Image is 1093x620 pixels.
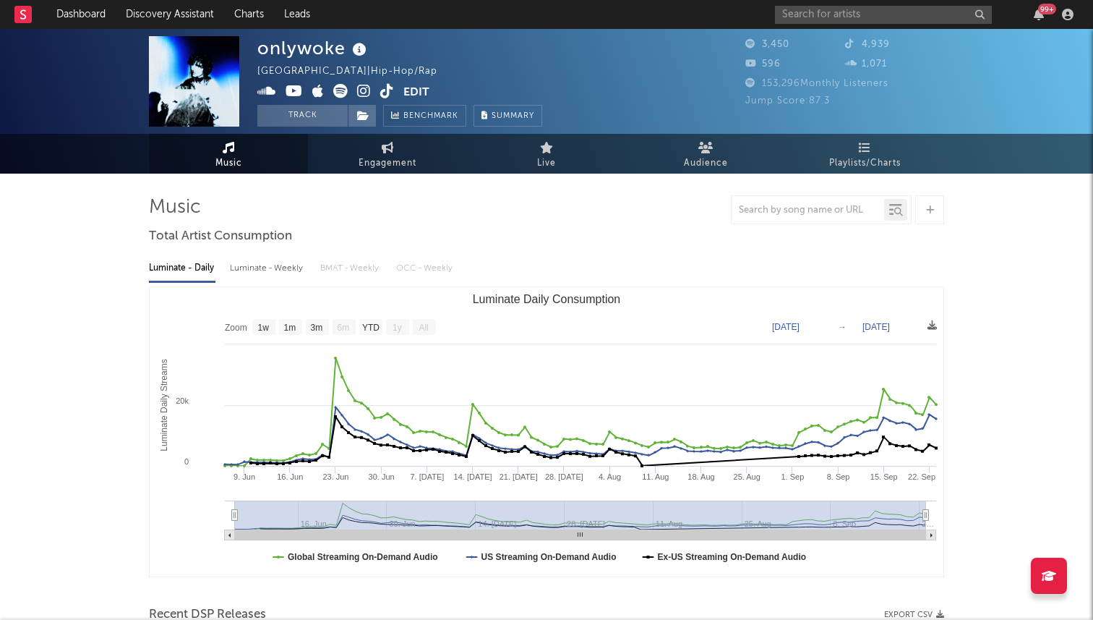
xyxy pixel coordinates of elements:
text: 1y [393,323,402,333]
text: US Streaming On-Demand Audio [481,552,617,562]
span: Summary [492,112,534,120]
text: 15. Sep [870,472,898,481]
text: 21. [DATE] [500,472,538,481]
text: 9. Jun [233,472,255,481]
button: 99+ [1034,9,1044,20]
svg: Luminate Daily Consumption [150,287,943,577]
span: 596 [745,59,781,69]
a: Benchmark [383,105,466,127]
button: Edit [403,84,429,102]
a: Live [467,134,626,174]
text: 6m [338,323,350,333]
text: YTD [362,323,380,333]
text: → [838,322,846,332]
text: [DATE] [772,322,800,332]
text: 7. [DATE] [410,472,444,481]
div: Luminate - Daily [149,256,215,281]
text: 23. Jun [322,472,348,481]
text: 30. Jun [369,472,395,481]
div: Luminate - Weekly [230,256,306,281]
text: All [419,323,428,333]
span: Music [215,155,242,172]
text: 3m [311,323,323,333]
text: 8. Sep [827,472,850,481]
button: Summary [473,105,542,127]
div: onlywoke [257,36,370,60]
a: Playlists/Charts [785,134,944,174]
span: 3,450 [745,40,789,49]
text: 18. Aug [687,472,714,481]
text: 14. [DATE] [454,472,492,481]
text: 16. Jun [277,472,303,481]
span: Jump Score: 87.3 [745,96,830,106]
span: Playlists/Charts [829,155,901,172]
text: 20k [176,396,189,405]
div: [GEOGRAPHIC_DATA] | Hip-Hop/Rap [257,63,454,80]
text: Ex-US Streaming On-Demand Audio [658,552,807,562]
text: Luminate Daily Streams [159,359,169,451]
text: 1w [258,323,270,333]
text: 4. Aug [599,472,621,481]
text: 0 [184,457,189,466]
button: Export CSV [884,611,944,619]
text: Global Streaming On-Demand Audio [288,552,438,562]
text: 22. Sep [908,472,935,481]
span: Total Artist Consumption [149,228,292,245]
span: Engagement [359,155,416,172]
a: Engagement [308,134,467,174]
a: Audience [626,134,785,174]
text: 1m [284,323,296,333]
input: Search by song name or URL [732,205,884,216]
text: 11. Aug [642,472,669,481]
span: Audience [684,155,728,172]
span: 4,939 [845,40,890,49]
span: Live [537,155,556,172]
span: Benchmark [403,108,458,125]
button: Track [257,105,348,127]
input: Search for artists [775,6,992,24]
text: Luminate Daily Consumption [473,293,621,305]
text: 25. Aug [734,472,760,481]
text: Zoom [225,323,247,333]
div: 99 + [1038,4,1056,14]
span: 1,071 [845,59,887,69]
a: Music [149,134,308,174]
text: 2… [922,519,934,528]
text: [DATE] [862,322,890,332]
text: 28. [DATE] [545,472,583,481]
span: 153,296 Monthly Listeners [745,79,888,88]
text: 1. Sep [781,472,804,481]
